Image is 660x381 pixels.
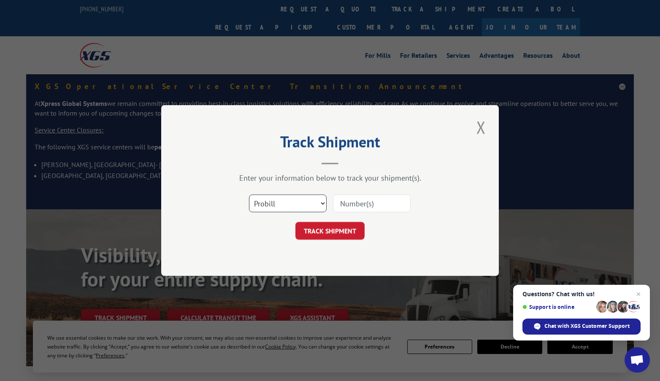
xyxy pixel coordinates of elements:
[333,195,411,212] input: Number(s)
[295,222,365,240] button: TRACK SHIPMENT
[474,116,488,139] button: Close modal
[522,304,593,310] span: Support is online
[522,319,641,335] span: Chat with XGS Customer Support
[625,347,650,373] a: Open chat
[203,173,457,183] div: Enter your information below to track your shipment(s).
[522,291,641,297] span: Questions? Chat with us!
[203,136,457,152] h2: Track Shipment
[544,322,630,330] span: Chat with XGS Customer Support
